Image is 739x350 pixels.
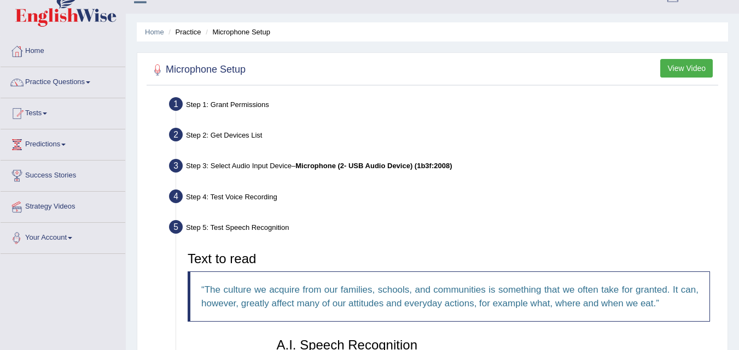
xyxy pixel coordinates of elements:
[1,223,125,250] a: Your Account
[188,252,710,266] h3: Text to read
[295,162,452,170] b: Microphone (2- USB Audio Device) (1b3f:2008)
[164,217,723,241] div: Step 5: Test Speech Recognition
[149,62,246,78] h2: Microphone Setup
[201,284,699,309] q: The culture we acquire from our families, schools, and communities is something that we often tak...
[1,98,125,126] a: Tests
[166,27,201,37] li: Practice
[292,162,452,170] span: –
[1,161,125,188] a: Success Stories
[1,67,125,94] a: Practice Questions
[1,36,125,63] a: Home
[203,27,270,37] li: Microphone Setup
[164,156,723,180] div: Step 3: Select Audio Input Device
[145,28,164,36] a: Home
[1,129,125,157] a: Predictions
[164,186,723,210] div: Step 4: Test Voice Recording
[164,124,723,149] div: Step 2: Get Devices List
[1,192,125,219] a: Strategy Videos
[660,59,713,78] button: View Video
[164,94,723,118] div: Step 1: Grant Permissions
